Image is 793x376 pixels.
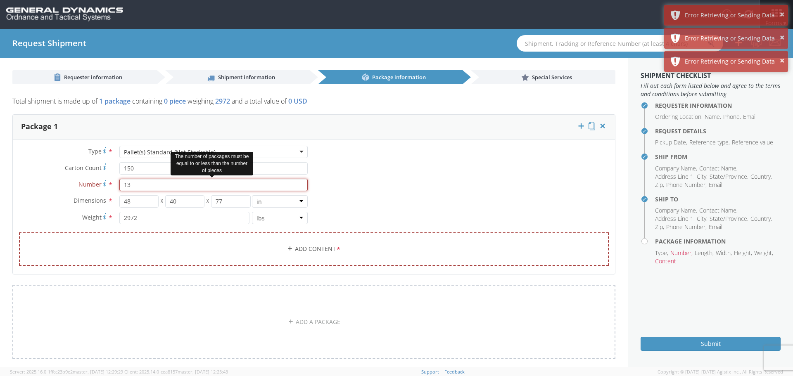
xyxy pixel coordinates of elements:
li: City [697,173,708,181]
li: Email [709,223,722,231]
li: Email [709,181,722,189]
h4: Request Details [655,128,781,134]
button: × [780,9,784,21]
h3: Package 1 [21,123,58,131]
div: Error Retrieving or Sending Data [685,57,782,66]
li: Content [655,257,676,265]
span: X [204,195,211,208]
li: Reference value [732,138,773,147]
li: Length [695,249,714,257]
span: Package information [372,73,426,81]
input: Shipment, Tracking or Reference Number (at least 4 chars) [517,35,723,52]
a: Package information [318,70,463,84]
li: Number [670,249,693,257]
button: Submit [641,337,781,351]
li: Contact Name [699,164,738,173]
span: Client: 2025.14.0-cea8157 [124,369,228,375]
a: Shipment information [165,70,310,84]
h4: Package Information [655,238,781,244]
li: Address Line 1 [655,215,695,223]
div: Pallet(s) Standard (Not Stackable) [124,148,216,156]
li: Type [655,249,668,257]
input: Length [119,195,159,208]
span: Dimensions [74,196,106,204]
span: 0 piece [164,97,186,106]
span: Type [88,147,102,155]
div: Error Retrieving or Sending Data [685,34,782,43]
li: Address Line 1 [655,173,695,181]
span: Requester information [64,73,122,81]
span: X [159,195,165,208]
div: Error Retrieving or Sending Data [685,11,782,19]
a: ADD A PACKAGE [12,285,615,359]
div: The number of packages must be equal to or less than the number of pieces [171,152,253,175]
li: Pickup Date [655,138,687,147]
a: Special Services [471,70,615,84]
span: Special Services [532,73,572,81]
li: Email [743,113,757,121]
a: Add Content [19,232,609,266]
a: Feedback [444,369,465,375]
span: Fill out each form listed below and agree to the terms and conditions before submitting [641,82,781,98]
h3: Shipment Checklist [641,72,781,80]
span: 1 package [99,97,131,106]
li: Height [734,249,752,257]
button: × [780,32,784,44]
li: City [697,215,708,223]
li: State/Province [710,215,748,223]
input: Width [165,195,204,208]
button: × [780,55,784,67]
span: Number [78,180,102,188]
li: Phone [723,113,741,121]
a: Requester information [12,70,157,84]
li: Phone Number [666,181,707,189]
span: master, [DATE] 12:29:29 [73,369,123,375]
h4: Requester Information [655,102,781,109]
li: Zip [655,181,664,189]
li: Width [716,249,732,257]
input: Height [211,195,250,208]
span: 2972 [215,97,230,106]
img: gd-ots-0c3321f2eb4c994f95cb.png [6,7,123,21]
h4: Request Shipment [12,39,86,48]
li: Company Name [655,206,697,215]
li: Name [705,113,721,121]
a: Support [421,369,439,375]
span: Weight [82,213,102,221]
h4: Ship From [655,154,781,160]
li: Company Name [655,164,697,173]
li: Weight [754,249,773,257]
span: Copyright © [DATE]-[DATE] Agistix Inc., All Rights Reserved [658,369,783,375]
p: Total shipment is made up of containing weighing and a total value of [12,97,615,110]
li: Contact Name [699,206,738,215]
li: Zip [655,223,664,231]
li: Reference type [689,138,730,147]
span: Server: 2025.16.0-1ffcc23b9e2 [10,369,123,375]
span: Carton Count [65,164,102,172]
li: Ordering Location [655,113,703,121]
span: master, [DATE] 12:25:43 [178,369,228,375]
span: Shipment information [218,73,275,81]
li: State/Province [710,173,748,181]
li: Phone Number [666,223,707,231]
li: Country [750,173,772,181]
h4: Ship To [655,196,781,202]
li: Country [750,215,772,223]
span: 0 USD [288,97,307,106]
